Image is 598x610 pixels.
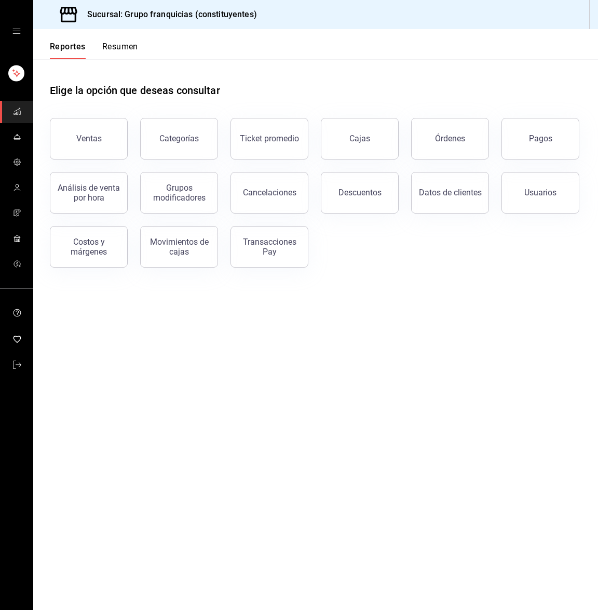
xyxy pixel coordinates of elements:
[230,226,308,268] button: Transacciones Pay
[321,118,399,160] button: Cajas
[50,118,128,160] button: Ventas
[140,226,218,268] button: Movimientos de cajas
[140,118,218,160] button: Categorías
[50,83,220,98] h1: Elige la opción que deseas consultar
[76,134,102,143] div: Ventas
[50,42,138,59] div: navigation tabs
[159,134,199,143] div: Categorías
[57,183,121,203] div: Análisis de venta por hora
[50,172,128,214] button: Análisis de venta por hora
[435,134,465,143] div: Órdenes
[321,172,399,214] button: Descuentos
[349,134,370,143] div: Cajas
[140,172,218,214] button: Grupos modificadores
[147,237,211,257] div: Movimientos de cajas
[529,134,552,143] div: Pagos
[411,172,489,214] button: Datos de clientes
[57,237,121,257] div: Costos y márgenes
[524,188,556,197] div: Usuarios
[12,27,21,35] button: open drawer
[243,188,296,197] div: Cancelaciones
[230,172,308,214] button: Cancelaciones
[50,42,86,59] button: Reportes
[50,226,128,268] button: Costos y márgenes
[147,183,211,203] div: Grupos modificadores
[501,172,579,214] button: Usuarios
[419,188,482,197] div: Datos de clientes
[79,8,257,21] h3: Sucursal: Grupo franquicias (constituyentes)
[237,237,302,257] div: Transacciones Pay
[411,118,489,160] button: Órdenes
[338,188,382,197] div: Descuentos
[102,42,138,59] button: Resumen
[501,118,579,160] button: Pagos
[230,118,308,160] button: Ticket promedio
[240,134,299,143] div: Ticket promedio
